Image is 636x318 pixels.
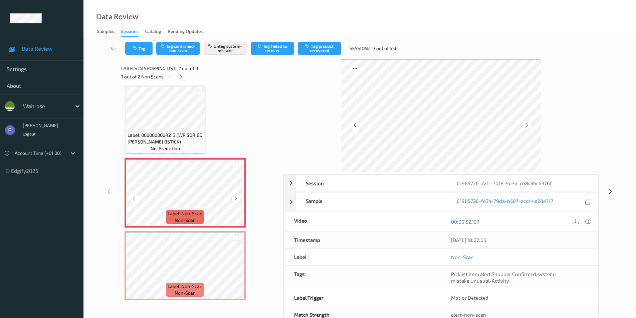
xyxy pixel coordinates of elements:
a: Non-Scan [451,254,474,260]
div: Label [284,249,441,265]
span: Labels in shopping list: [121,65,176,72]
span: Shopper Confirmed [492,271,536,277]
span: Label: 0000000004213 (WR SDRIED [PERSON_NAME] BSTICK) [128,132,203,145]
span: 7 out of 9 [179,65,198,72]
span: Label: Non-Scan [168,283,202,290]
a: Sessions [121,27,145,37]
div: Video [284,212,441,231]
button: Tag confirmed-non-scan [156,42,200,55]
a: 00:00:52.197 [451,218,479,225]
span: , , , [451,271,557,284]
div: [DATE] 18:07:06 [451,237,588,243]
div: Samples [97,28,114,36]
span: 117 out of 556 [369,45,398,52]
div: Label Trigger [284,289,441,306]
div: Tags [284,266,441,289]
div: Sample01985726-fe34-79da-b507-acd44a24e717 [284,192,598,212]
span: system-mistake [451,271,557,284]
div: 1 out of 2 Non Scans [121,72,279,81]
div: Pending Updates [168,28,203,36]
div: Sample [296,193,447,212]
a: Pending Updates [168,27,209,36]
span: non-scan [175,290,196,296]
div: Timestamp [284,232,441,248]
a: Catalog [145,27,168,36]
span: Picklist item alert [451,271,491,277]
a: Samples [97,27,121,36]
span: Session: [350,45,369,52]
div: Session [296,175,447,192]
div: alert-non-scan [451,311,588,318]
button: Untag system-mistake [204,42,247,55]
button: Tag [125,42,153,55]
div: MotionDetected [441,289,598,306]
div: 01985726-22fc-70f8-9d3b-c68c36c6376f [447,175,598,192]
div: Catalog [145,28,161,36]
span: no-prediction [151,145,180,152]
button: Tag failed to recover [251,42,294,55]
span: Unusual-Activity [470,278,509,284]
span: Label: Non-Scan [168,210,202,217]
a: 01985726-fe34-79da-b507-acd44a24e717 [457,198,553,207]
span: non-scan [175,217,196,224]
div: Sessions [121,28,139,37]
div: Session01985726-22fc-70f8-9d3b-c68c36c6376f [284,175,598,192]
div: Data Review [96,13,138,20]
button: Tag product recovered [298,42,341,55]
